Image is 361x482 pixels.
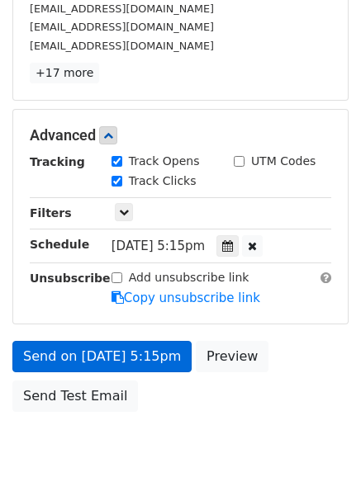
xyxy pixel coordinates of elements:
[30,272,111,285] strong: Unsubscribe
[30,206,72,220] strong: Filters
[30,238,89,251] strong: Schedule
[30,2,214,15] small: [EMAIL_ADDRESS][DOMAIN_NAME]
[30,126,331,144] h5: Advanced
[112,291,260,305] a: Copy unsubscribe link
[30,40,214,52] small: [EMAIL_ADDRESS][DOMAIN_NAME]
[30,21,214,33] small: [EMAIL_ADDRESS][DOMAIN_NAME]
[30,155,85,168] strong: Tracking
[12,341,192,372] a: Send on [DATE] 5:15pm
[112,239,205,253] span: [DATE] 5:15pm
[278,403,361,482] iframe: Chat Widget
[129,172,197,190] label: Track Clicks
[129,153,200,170] label: Track Opens
[30,63,99,83] a: +17 more
[12,380,138,412] a: Send Test Email
[251,153,316,170] label: UTM Codes
[196,341,268,372] a: Preview
[129,269,249,286] label: Add unsubscribe link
